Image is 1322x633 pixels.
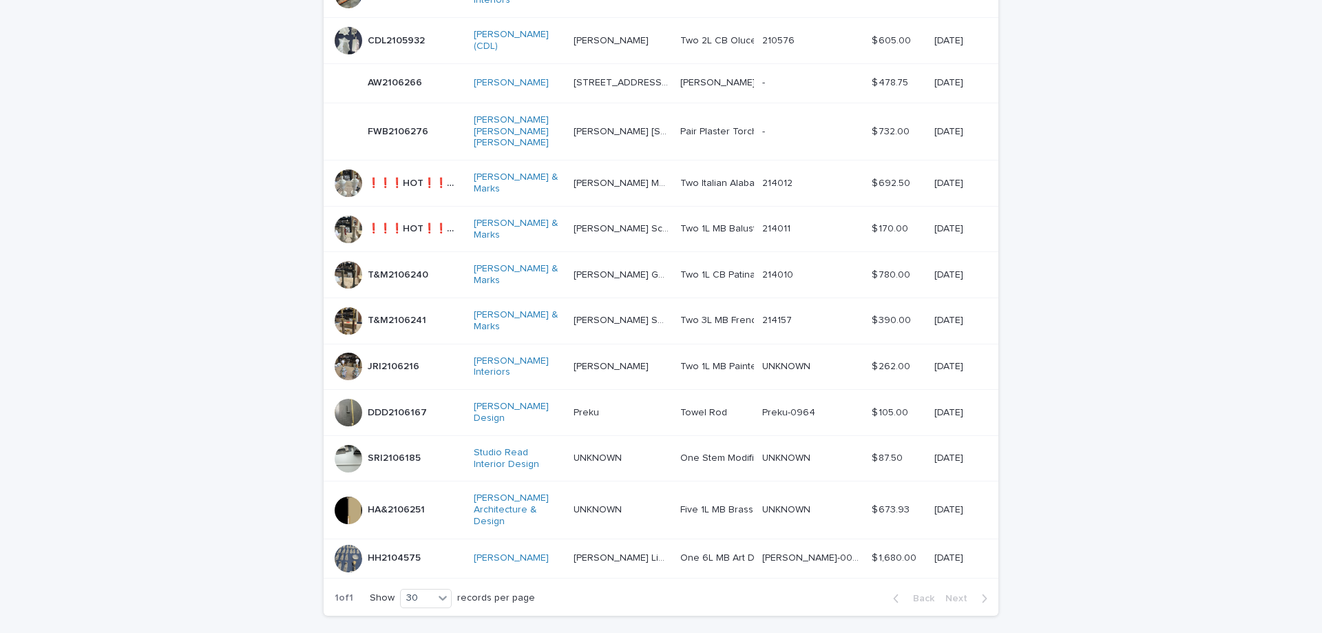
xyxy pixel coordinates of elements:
span: Next [945,594,976,603]
span: Back [905,594,934,603]
p: [DATE] [934,450,966,464]
p: JRI2106216 [368,358,422,373]
tr: HA&2106251HA&2106251 [PERSON_NAME] Architecture & Design UNKNOWNUNKNOWN Five 1L MB Brass and Alab... [324,481,998,539]
tr: ❗❗❗HOT❗❗❗ T&M2106242❗❗❗HOT❗❗❗ T&M2106242 [PERSON_NAME] & Marks [PERSON_NAME] Master Bedroom 235-3... [324,160,998,207]
a: [PERSON_NAME] Design [474,401,563,424]
a: [PERSON_NAME] (CDL) [474,29,563,52]
tr: AW2106266AW2106266 [PERSON_NAME] [STREET_ADDRESS][US_STATE][STREET_ADDRESS][US_STATE] [PERSON_NAM... [324,63,998,103]
p: $ 478.75 [872,74,911,89]
p: $ 732.00 [872,123,912,138]
div: Two 3L MB French Marble Table Lamps, Pair No Shades, Harps or Finials [680,315,751,326]
p: [PERSON_NAME] [574,358,651,373]
a: [PERSON_NAME] & Marks [474,309,563,333]
p: PAUL SY Scullery Vestibule 1570-302 A [574,220,671,235]
p: FWB2106276 [368,123,431,138]
p: 210576 [762,32,797,47]
p: 1 of 1 [324,581,364,615]
p: CDL2105932 [368,32,428,47]
p: 214012 [762,175,795,189]
p: $ 780.00 [872,267,913,281]
a: Studio Read Interior Design [474,447,563,470]
div: Two 1L MB Painted Ginger Jar TL's, Pair No Shades [680,361,751,373]
p: HA&2106251 [368,501,428,516]
p: HH2104575 [368,550,423,564]
p: $ 605.00 [872,32,914,47]
p: [PERSON_NAME] Living Room [574,550,671,564]
div: Pair Plaster Torchieres See Job#6164 [680,126,751,138]
p: $ 262.00 [872,358,913,373]
a: [PERSON_NAME] & Marks [474,218,563,241]
div: Two Italian Alabaster Table Lamps w Shade Rings, Pair No Shades, Harps or Finials [680,178,751,189]
button: Next [940,592,998,605]
p: $ 1,680.00 [872,550,919,564]
p: PAUL SY South Gallery 1169-301 D [574,312,671,326]
p: [PERSON_NAME] [STREET_ADDRESS][PERSON_NAME] [574,123,671,138]
p: UNKNOWN [762,358,813,373]
p: [DATE] [934,267,966,281]
p: UNKNOWN [762,501,813,516]
div: Towel Rod [680,407,727,419]
a: [PERSON_NAME] [474,552,549,564]
tr: T&M2106240T&M2106240 [PERSON_NAME] & Marks [PERSON_NAME] Gallery 1167-302 A[PERSON_NAME] Gallery ... [324,252,998,298]
p: Show [370,592,395,604]
a: [PERSON_NAME] [474,77,549,89]
a: [PERSON_NAME] [PERSON_NAME] [PERSON_NAME] [474,114,563,149]
div: One Stem Modification for Visual Comfort Chandelier [680,453,751,464]
p: [DATE] [934,550,966,564]
tr: JRI2106216JRI2106216 [PERSON_NAME] Interiors [PERSON_NAME][PERSON_NAME] Two 1L MB Painted Ginger ... [324,344,998,390]
p: DDD2106167 [368,404,430,419]
p: UNKNOWN [574,501,625,516]
p: [PERSON_NAME] [574,32,651,47]
p: ❗❗❗HOT❗❗❗ T&M2106242 [368,175,465,189]
p: PAUL SY West Gallery 1167-302 A [574,267,671,281]
p: [DATE] [934,404,966,419]
p: $ 170.00 [872,220,911,235]
p: PAUL SY Master Bedroom 235-303 A [574,175,671,189]
div: Two 1L MB Balustrade Table Lamps with Harps and Finials, No Shades [680,223,751,235]
div: Two 1L CB Patinated Bronze Table Lamps, Pair [680,269,751,281]
p: $ 87.50 [872,450,905,464]
p: UNKNOWN [762,450,813,464]
tr: CDL2105932CDL2105932 [PERSON_NAME] (CDL) [PERSON_NAME][PERSON_NAME] Two 2L CB Oluce White Draped ... [324,18,998,64]
p: Preku-0964 [762,404,818,419]
p: 214157 [762,312,795,326]
p: ❗❗❗HOT❗❗❗ T&M2106243 [368,220,465,235]
p: $ 692.50 [872,175,913,189]
p: $ 673.93 [872,501,912,516]
tr: HH2104575HH2104575 [PERSON_NAME] [PERSON_NAME] Living Room[PERSON_NAME] Living Room One 6L MB Art... [324,539,998,578]
a: [PERSON_NAME] & Marks [474,263,563,287]
p: [DATE] [934,312,966,326]
p: [DATE] [934,74,966,89]
p: Preku [574,404,602,419]
p: [DATE] [934,123,966,138]
tr: T&M2106241T&M2106241 [PERSON_NAME] & Marks [PERSON_NAME] South Gallery 1169-301 D[PERSON_NAME] So... [324,298,998,344]
a: [PERSON_NAME] & Marks [474,172,563,195]
p: 214010 [762,267,796,281]
div: Two 2L CB Oluce White Draped Glass Sconces w Nickel Backplates [680,35,751,47]
div: Five 1L MB Brass and Alabaster Pendants [680,504,751,516]
tr: SRI2106185SRI2106185 Studio Read Interior Design UNKNOWNUNKNOWN One Stem Modification for Visual ... [324,435,998,481]
p: records per page [457,592,535,604]
a: [PERSON_NAME] Interiors [474,355,563,379]
p: $ 390.00 [872,312,914,326]
p: [STREET_ADDRESS][US_STATE] [574,74,671,89]
p: [DATE] [934,501,966,516]
tr: FWB2106276FWB2106276 [PERSON_NAME] [PERSON_NAME] [PERSON_NAME] [PERSON_NAME] [STREET_ADDRESS][PER... [324,103,998,160]
p: [DATE] [934,32,966,47]
p: [DATE] [934,358,966,373]
p: - [762,74,768,89]
a: [PERSON_NAME] Architecture & Design [474,492,563,527]
p: T&M2106241 [368,312,429,326]
button: Back [882,592,940,605]
p: SRI2106185 [368,450,423,464]
p: - [762,123,768,138]
p: [DATE] [934,220,966,235]
p: [DATE] [934,175,966,189]
p: [PERSON_NAME]-0022 [762,550,863,564]
div: [PERSON_NAME] Repair [680,77,751,89]
p: $ 105.00 [872,404,911,419]
p: T&M2106240 [368,267,431,281]
tr: ❗❗❗HOT❗❗❗ T&M2106243❗❗❗HOT❗❗❗ T&M2106243 [PERSON_NAME] & Marks [PERSON_NAME] Scullery Vestibule 1... [324,206,998,252]
p: UNKNOWN [574,450,625,464]
div: One 6L MB Art Deco Murano Glass Chandelier [680,552,751,564]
